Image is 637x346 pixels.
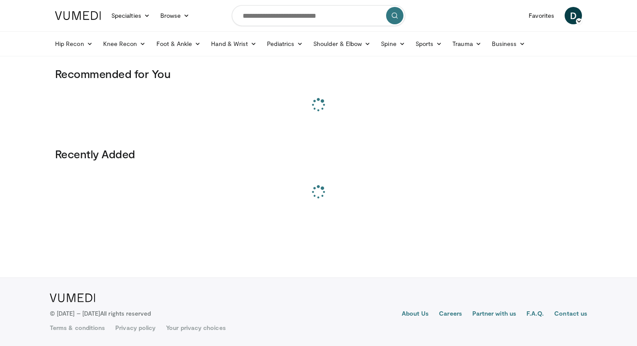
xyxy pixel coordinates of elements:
[55,67,582,81] h3: Recommended for You
[447,35,487,52] a: Trauma
[308,35,376,52] a: Shoulder & Elbow
[98,35,151,52] a: Knee Recon
[554,309,587,320] a: Contact us
[151,35,206,52] a: Foot & Ankle
[106,7,155,24] a: Specialties
[55,11,101,20] img: VuMedi Logo
[565,7,582,24] a: D
[50,294,95,302] img: VuMedi Logo
[206,35,262,52] a: Hand & Wrist
[526,309,544,320] a: F.A.Q.
[376,35,410,52] a: Spine
[439,309,462,320] a: Careers
[115,323,156,332] a: Privacy policy
[523,7,559,24] a: Favorites
[402,309,429,320] a: About Us
[166,323,225,332] a: Your privacy choices
[50,35,98,52] a: Hip Recon
[262,35,308,52] a: Pediatrics
[100,310,151,317] span: All rights reserved
[50,309,151,318] p: © [DATE] – [DATE]
[487,35,531,52] a: Business
[155,7,195,24] a: Browse
[55,147,582,161] h3: Recently Added
[50,323,105,332] a: Terms & conditions
[472,309,516,320] a: Partner with us
[410,35,448,52] a: Sports
[232,5,405,26] input: Search topics, interventions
